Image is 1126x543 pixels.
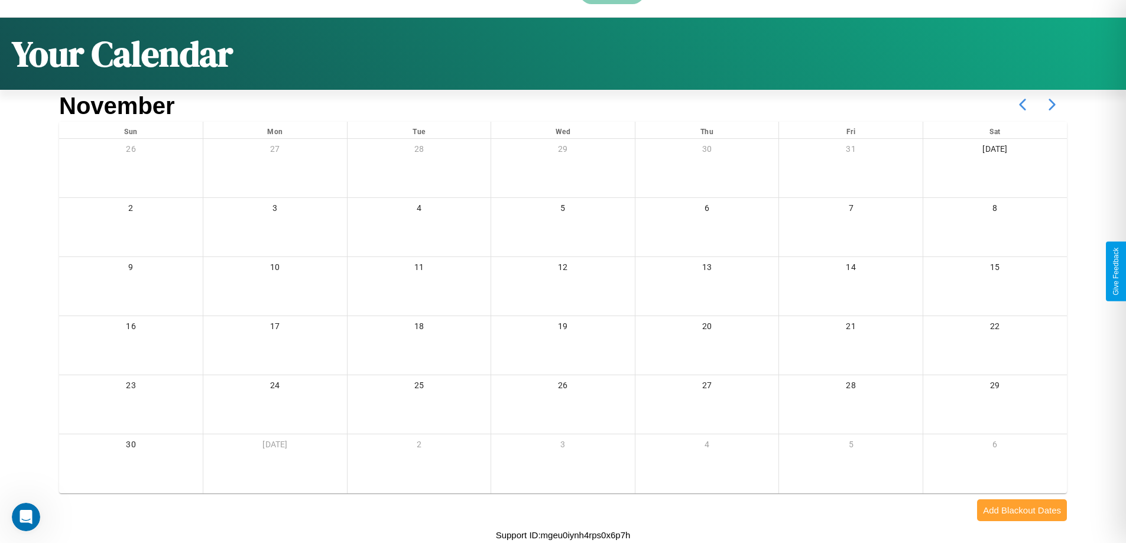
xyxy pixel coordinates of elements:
[348,198,491,222] div: 4
[59,316,203,340] div: 16
[348,375,491,399] div: 25
[635,316,779,340] div: 20
[491,316,635,340] div: 19
[203,198,347,222] div: 3
[1112,248,1120,295] div: Give Feedback
[923,139,1067,163] div: [DATE]
[635,257,779,281] div: 13
[779,257,923,281] div: 14
[635,198,779,222] div: 6
[59,198,203,222] div: 2
[59,375,203,399] div: 23
[779,316,923,340] div: 21
[12,503,40,531] iframe: Intercom live chat
[203,139,347,163] div: 27
[491,198,635,222] div: 5
[348,316,491,340] div: 18
[779,434,923,459] div: 5
[635,139,779,163] div: 30
[348,434,491,459] div: 2
[779,375,923,399] div: 28
[59,122,203,138] div: Sun
[635,122,779,138] div: Thu
[923,257,1067,281] div: 15
[12,30,233,78] h1: Your Calendar
[779,139,923,163] div: 31
[779,122,923,138] div: Fri
[635,375,779,399] div: 27
[59,139,203,163] div: 26
[203,375,347,399] div: 24
[348,257,491,281] div: 11
[923,198,1067,222] div: 8
[491,434,635,459] div: 3
[59,93,175,119] h2: November
[348,122,491,138] div: Tue
[203,316,347,340] div: 17
[779,198,923,222] div: 7
[491,122,635,138] div: Wed
[635,434,779,459] div: 4
[923,316,1067,340] div: 22
[203,434,347,459] div: [DATE]
[977,499,1067,521] button: Add Blackout Dates
[491,375,635,399] div: 26
[923,122,1067,138] div: Sat
[496,527,631,543] p: Support ID: mgeu0iynh4rps0x6p7h
[348,139,491,163] div: 28
[203,257,347,281] div: 10
[59,257,203,281] div: 9
[923,375,1067,399] div: 29
[203,122,347,138] div: Mon
[491,257,635,281] div: 12
[923,434,1067,459] div: 6
[59,434,203,459] div: 30
[491,139,635,163] div: 29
